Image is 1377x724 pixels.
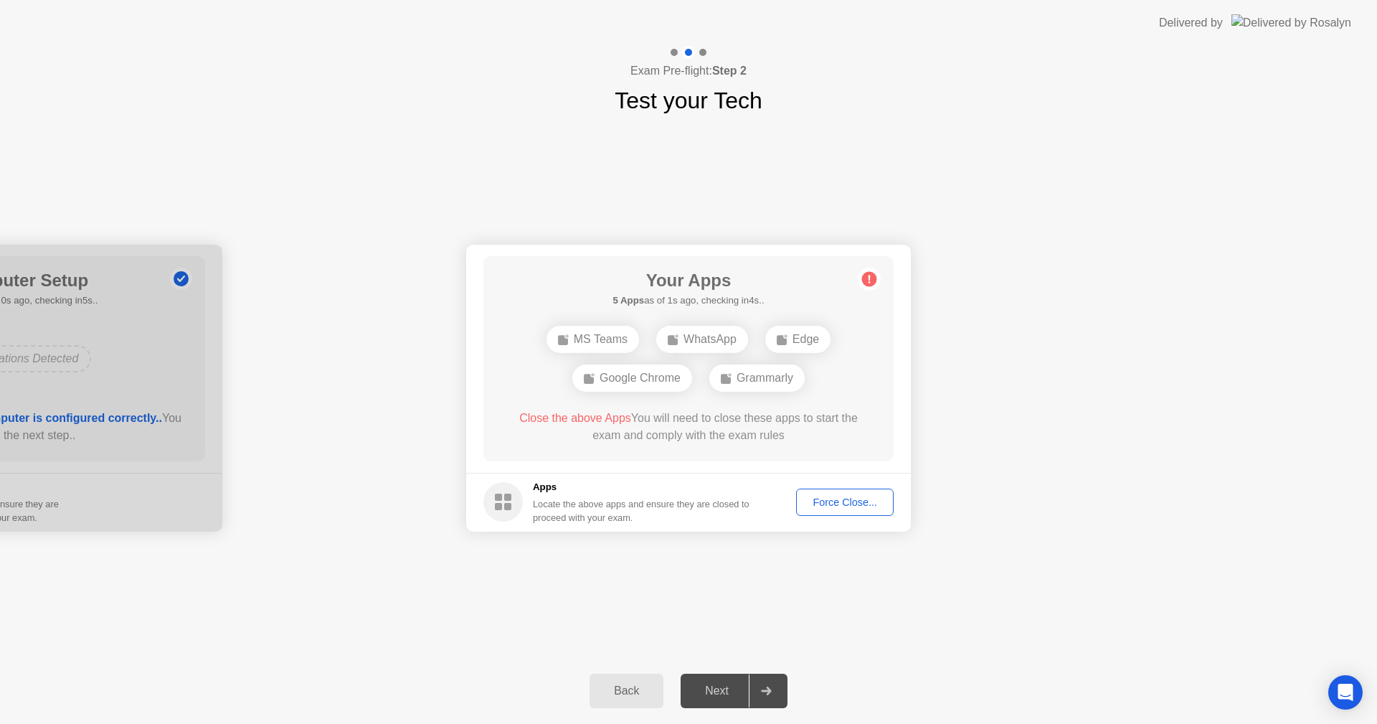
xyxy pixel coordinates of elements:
button: Next [681,674,787,708]
button: Back [590,674,663,708]
b: 5 Apps [612,295,644,306]
div: Open Intercom Messenger [1328,675,1363,710]
div: Back [594,685,659,697]
span: Close the above Apps [519,412,631,424]
div: Delivered by [1159,14,1223,32]
h5: Apps [533,480,750,494]
div: Edge [765,326,831,353]
img: Delivered by Rosalyn [1231,14,1351,31]
div: Force Close... [801,497,889,508]
div: Google Chrome [572,365,692,392]
div: You will need to close these apps to start the exam and comply with the exam rules [504,410,874,444]
h4: Exam Pre-flight: [630,62,747,80]
div: Locate the above apps and ensure they are closed to proceed with your exam. [533,497,750,525]
h5: as of 1s ago, checking in4s.. [612,293,764,308]
h1: Test your Tech [615,83,762,118]
b: Step 2 [712,65,747,77]
div: MS Teams [546,326,639,353]
button: Force Close... [796,489,894,516]
div: Grammarly [709,365,805,392]
div: Next [685,685,749,697]
h1: Your Apps [612,268,764,293]
div: WhatsApp [656,326,748,353]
